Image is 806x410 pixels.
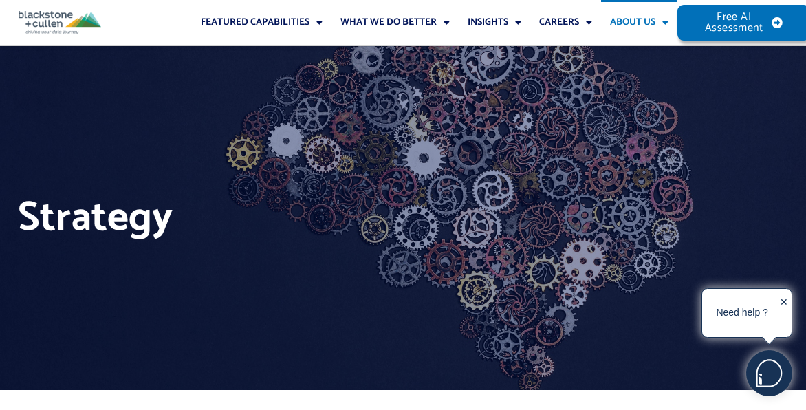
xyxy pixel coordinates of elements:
[704,291,780,335] div: Need help ?
[747,351,792,396] img: users%2F5SSOSaKfQqXq3cFEnIZRYMEs4ra2%2Fmedia%2Fimages%2F-Bulle%20blanche%20sans%20fond%20%2B%20ma...
[18,189,412,247] h1: Strategy
[780,292,788,335] div: ✕
[705,12,763,34] span: Free AI Assessment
